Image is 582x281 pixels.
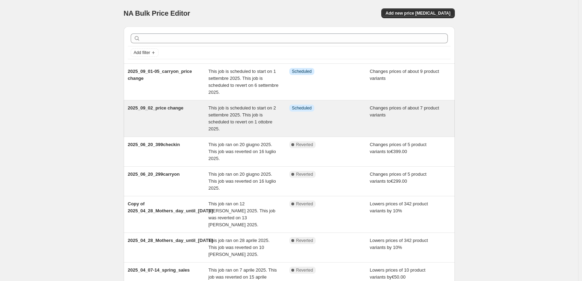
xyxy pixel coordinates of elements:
span: 2025_04_28_Mothers_day_until_[DATE] [128,238,213,243]
span: Scheduled [292,69,312,74]
span: Reverted [296,142,313,147]
span: Changes prices of 5 product variants to [370,142,427,154]
span: Reverted [296,201,313,207]
span: This job is scheduled to start on 2 settembre 2025. This job is scheduled to revert on 1 ottobre ... [208,105,276,131]
span: €299.00 [391,179,407,184]
span: Add filter [134,50,150,55]
span: Changes prices of 5 product variants to [370,172,427,184]
span: Reverted [296,267,313,273]
span: 2025_09_01-05_carryon_price change [128,69,192,81]
span: Add new price [MEDICAL_DATA] [385,10,450,16]
button: Add new price [MEDICAL_DATA] [381,8,454,18]
span: 2025_09_02_price change [128,105,184,111]
span: This job ran on 20 giugno 2025. This job was reverted on 16 luglio 2025. [208,172,276,191]
span: €50.00 [392,274,406,280]
span: Reverted [296,238,313,243]
span: NA Bulk Price Editor [124,9,190,17]
span: 2025_04_07-14_spring_sales [128,267,190,273]
span: This job ran on 20 giugno 2025. This job was reverted on 16 luglio 2025. [208,142,276,161]
span: This job ran on 28 aprile 2025. This job was reverted on 10 [PERSON_NAME] 2025. [208,238,270,257]
span: This job is scheduled to start on 1 settembre 2025. This job is scheduled to revert on 6 settembr... [208,69,278,95]
span: Lowers prices of 10 product variants by [370,267,426,280]
span: Changes prices of about 9 product variants [370,69,439,81]
span: 2025_06_20_299carryon [128,172,180,177]
span: 2025_06_20_399checkin [128,142,180,147]
button: Add filter [131,48,159,57]
span: Changes prices of about 7 product variants [370,105,439,117]
span: Scheduled [292,105,312,111]
span: Copy of 2025_04_28_Mothers_day_until_[DATE] [128,201,213,213]
span: Lowers prices of 342 product variants by 10% [370,201,428,213]
span: Lowers prices of 342 product variants by 10% [370,238,428,250]
span: This job ran on 12 [PERSON_NAME] 2025. This job was reverted on 13 [PERSON_NAME] 2025. [208,201,275,227]
span: €399.00 [391,149,407,154]
span: Reverted [296,172,313,177]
